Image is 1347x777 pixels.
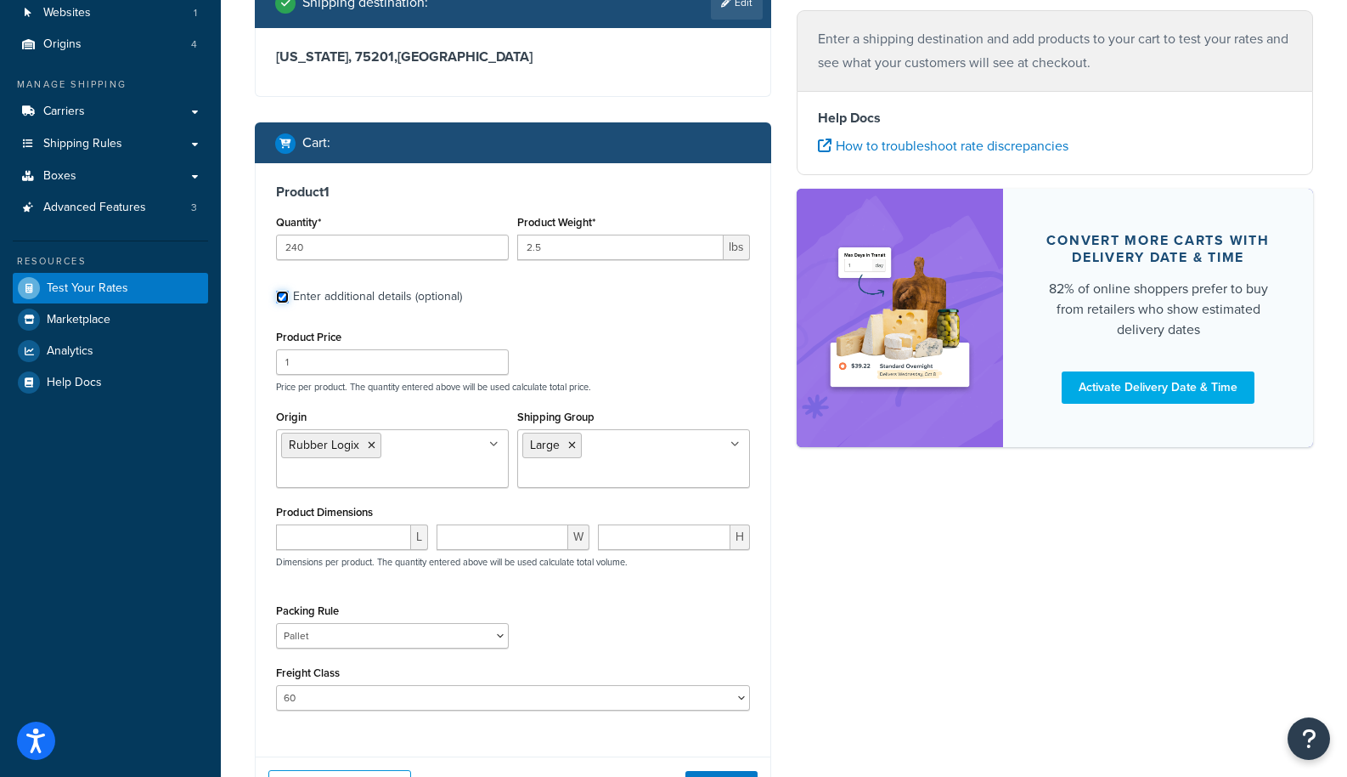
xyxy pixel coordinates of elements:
a: Boxes [13,161,208,192]
span: Help Docs [47,376,102,390]
span: Advanced Features [43,201,146,215]
label: Product Price [276,331,341,343]
span: Shipping Rules [43,137,122,151]
span: Large [530,436,560,454]
div: Manage Shipping [13,77,208,92]
a: Carriers [13,96,208,128]
input: 0.00 [517,235,724,260]
p: Enter a shipping destination and add products to your cart to test your rates and see what your c... [818,27,1292,75]
h3: [US_STATE], 75201 , [GEOGRAPHIC_DATA] [276,48,750,65]
div: Convert more carts with delivery date & time [1044,232,1272,266]
div: Enter additional details (optional) [293,285,462,309]
p: Price per product. The quantity entered above will be used calculate total price. [272,381,754,393]
a: Advanced Features3 [13,192,208,224]
span: L [411,525,428,550]
a: Test Your Rates [13,273,208,303]
span: Carriers [43,105,85,119]
label: Product Dimensions [276,506,373,519]
button: Open Resource Center [1288,717,1330,760]
span: Boxes [43,169,76,184]
div: Resources [13,254,208,269]
input: 0.0 [276,235,509,260]
a: Marketplace [13,304,208,335]
input: Enter additional details (optional) [276,291,289,303]
span: lbs [724,235,750,260]
label: Quantity* [276,216,321,229]
span: Websites [43,6,91,20]
h3: Product 1 [276,184,750,201]
span: W [568,525,589,550]
span: 1 [194,6,197,20]
h2: Cart : [302,135,330,150]
div: 82% of online shoppers prefer to buy from retailers who show estimated delivery dates [1044,279,1272,340]
span: 4 [191,37,197,52]
label: Freight Class [276,666,340,679]
a: How to troubleshoot rate discrepancies [818,136,1068,156]
li: Origins [13,29,208,60]
img: feature-image-ddt-36eae7f7280da8017bfb280eaccd9c446f90b1fe08728e4019434db127062ab4.png [822,214,978,422]
h4: Help Docs [818,108,1292,128]
a: Shipping Rules [13,128,208,160]
a: Analytics [13,336,208,366]
label: Packing Rule [276,604,339,617]
a: Origins4 [13,29,208,60]
span: Origins [43,37,82,52]
a: Activate Delivery Date & Time [1062,371,1254,404]
label: Origin [276,411,307,423]
label: Product Weight* [517,216,595,229]
a: Help Docs [13,367,208,398]
span: Test Your Rates [47,281,128,296]
span: Rubber Logix [289,436,359,454]
span: Marketplace [47,313,110,327]
span: H [730,525,750,550]
p: Dimensions per product. The quantity entered above will be used calculate total volume. [272,556,628,568]
span: Analytics [47,344,93,359]
span: 3 [191,201,197,215]
li: Advanced Features [13,192,208,224]
label: Shipping Group [517,411,595,423]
